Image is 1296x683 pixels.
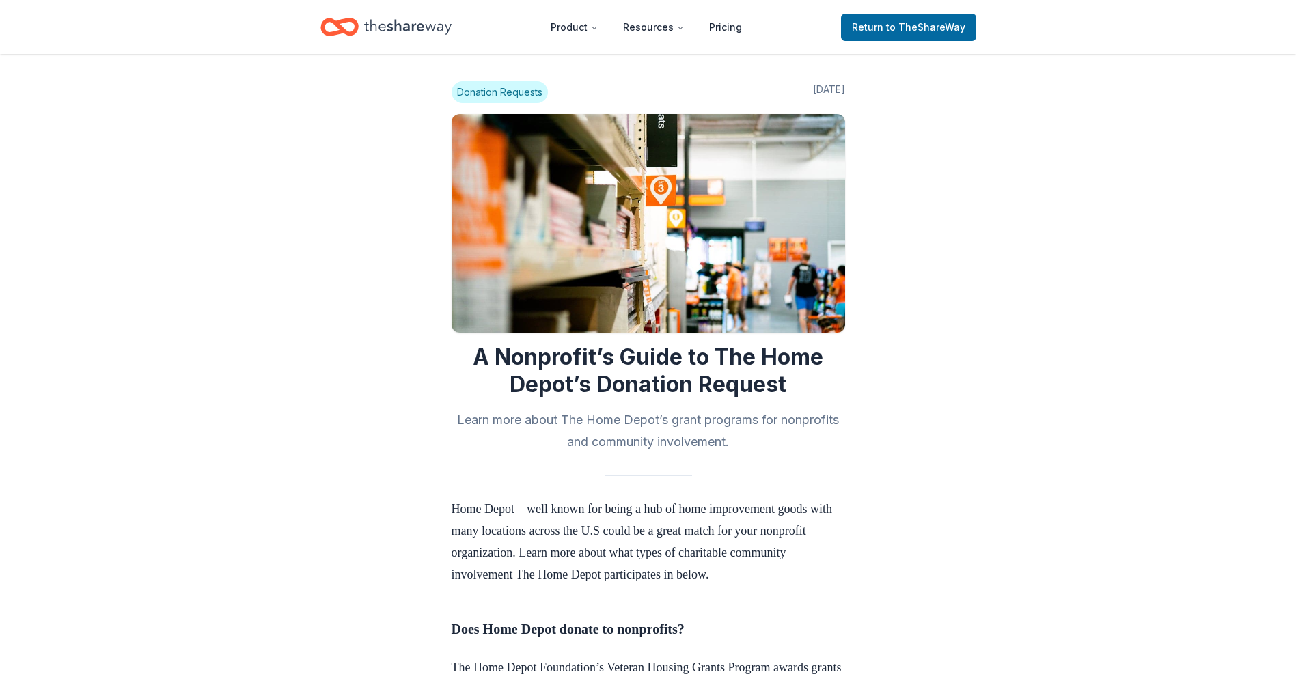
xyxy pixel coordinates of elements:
a: Pricing [698,14,753,41]
img: Image for A Nonprofit’s Guide to The Home Depot’s Donation Request [452,114,845,333]
nav: Main [540,11,753,43]
span: Donation Requests [452,81,548,103]
a: Returnto TheShareWay [841,14,976,41]
h1: A Nonprofit’s Guide to The Home Depot’s Donation Request [452,344,845,398]
span: to TheShareWay [886,21,965,33]
h3: Does Home Depot donate to nonprofits? [452,618,845,640]
button: Product [540,14,609,41]
span: Return [852,19,965,36]
a: Home [320,11,452,43]
button: Resources [612,14,695,41]
p: Home Depot—well known for being a hub of home improvement goods with many locations across the U.... [452,498,845,585]
span: [DATE] [813,81,845,103]
h2: Learn more about The Home Depot’s grant programs for nonprofits and community involvement. [452,409,845,453]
